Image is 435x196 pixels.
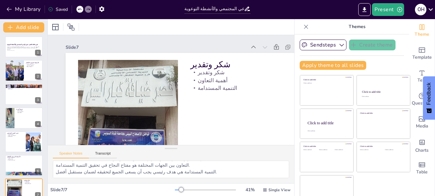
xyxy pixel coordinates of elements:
[423,76,435,120] button: Feedback - Show survey
[311,19,403,34] p: Themes
[385,149,405,151] div: Click to add text
[7,87,41,89] p: عدد 9 ممتحنين
[16,112,41,113] p: نصائح دعوية
[300,40,346,50] button: Sendsteps
[415,4,426,15] div: o h
[7,89,41,90] p: تعزيز التعليم
[360,149,380,151] div: Click to add text
[35,145,41,150] div: 5
[409,19,435,42] div: Change the overall theme
[358,3,371,16] button: Export to PowerPoint
[89,151,117,158] button: Transcript
[308,120,348,125] div: Click to add title
[35,97,41,103] div: 3
[24,179,41,181] p: شكر وتقدير
[335,149,349,151] div: Click to add text
[24,181,41,182] p: شكر وتقدير
[26,62,41,63] p: الأنشطة التوعوية للأطفال
[35,121,41,127] div: 4
[303,83,349,84] div: Click to add text
[268,187,290,192] span: Single View
[7,85,41,87] p: محو الأمية
[415,147,429,154] span: Charts
[26,64,41,65] p: تم عرض أفلام توعوية
[360,112,406,114] div: Click to add title
[412,100,432,107] span: Questions
[7,50,41,51] p: Generated with [URL]
[26,65,41,66] p: تم تنظيم ورشة فنية
[416,169,428,176] span: Table
[48,6,68,12] div: Saved
[5,107,43,128] div: 4
[7,46,41,50] p: يتناول التقرير الأنشطة التوعوية التي تمت في قرية [GEOGRAPHIC_DATA]، بما في ذلك عرض الأفلام، ورش ا...
[16,110,41,111] p: لقاءات توعوية
[308,130,348,132] div: Click to add body
[242,187,258,193] div: 41 %
[7,44,38,45] strong: تقرير قافلة القصر: تعزيز الوعي المجتمعي والأنشطة التوعوية
[426,83,432,105] span: Feedback
[319,149,333,151] div: Click to add text
[362,96,404,98] div: Click to add text
[7,156,41,158] p: الأنشطة الترويحية للأطفال
[7,157,41,158] p: أنشطة ترويحية
[417,77,426,84] span: Text
[5,36,43,57] div: 1
[35,50,41,55] div: 1
[50,187,175,193] div: Slide 7 / 7
[26,66,41,67] p: استفاد 15 طفلًا
[7,86,41,87] p: امتحان محو الأمية
[5,84,43,105] div: 3
[360,145,406,148] div: Click to add title
[409,111,435,134] div: Add images, graphics, shapes or video
[412,54,432,61] span: Template
[409,134,435,157] div: Add charts and graphs
[50,22,61,32] div: Layout
[53,161,289,178] textarea: تقديم الشكر والتقدير يعكس التزام المجتمع بالتعاون والعمل الجماعي لتحقيق الأهداف. التعاون بين الجه...
[409,42,435,65] div: Add ready made slides
[5,131,43,152] div: 5
[5,4,43,14] button: My Library
[409,65,435,88] div: Add text boxes
[53,151,89,158] button: Speaker Notes
[7,158,41,160] p: عدد 100 طفل
[349,40,396,50] button: Create theme
[16,111,41,112] p: استفسارات دينية
[35,74,41,79] div: 2
[7,135,24,136] p: استهداف فئات مختلفة
[184,4,244,13] input: Insert title
[24,183,41,185] p: التنمية المستدامة
[303,145,349,148] div: Click to add title
[415,31,429,38] span: Theme
[415,3,426,16] button: o h
[409,88,435,111] div: Get real-time input from your audience
[300,61,366,70] button: Apply theme to all slides
[24,182,41,183] p: أهمية التعاون
[3,22,44,33] button: Add slide
[372,3,404,16] button: Present
[5,60,43,81] div: 2
[5,155,43,176] div: 6
[7,132,24,134] p: تعزيز الوعي المجتمعي
[362,90,404,93] div: Click to add title
[35,168,41,174] div: 6
[7,136,24,137] p: أهمية التعليم
[303,149,318,151] div: Click to add text
[7,160,41,161] p: تعزيز الصحة النفسية
[303,79,349,81] div: Click to add title
[409,157,435,180] div: Add a table
[67,23,75,31] span: Position
[16,108,41,110] p: توعية أسرية
[7,134,24,135] p: ندوتين توعويتين
[416,123,428,130] span: Media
